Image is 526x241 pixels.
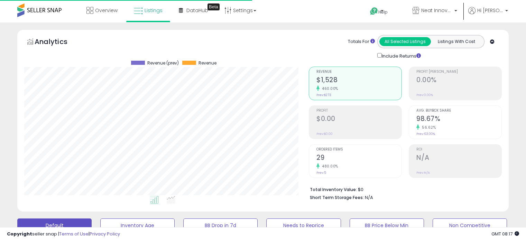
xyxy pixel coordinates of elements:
small: Prev: 63.00% [416,132,435,136]
h2: $1,528 [316,76,402,85]
small: Prev: N/A [416,171,430,175]
strong: Copyright [7,231,32,237]
a: Help [364,2,401,23]
small: Prev: $273 [316,93,331,97]
div: seller snap | | [7,231,120,238]
div: Tooltip anchor [207,3,220,10]
h2: N/A [416,154,501,163]
button: Needs to Reprice [266,218,341,232]
span: Ordered Items [316,148,402,152]
span: ROI [416,148,501,152]
a: Terms of Use [59,231,89,237]
span: Revenue (prev) [147,61,179,66]
span: Help [378,9,388,15]
b: Short Term Storage Fees: [310,195,364,200]
span: Revenue [316,70,402,74]
small: 480.00% [320,164,338,169]
a: Hi [PERSON_NAME] [468,7,508,23]
i: Get Help [370,7,378,16]
button: Listings With Cost [431,37,482,46]
span: Neat Innovations [421,7,452,14]
div: Include Returns [372,52,429,60]
a: Privacy Policy [90,231,120,237]
small: 56.62% [419,125,436,130]
span: Revenue [199,61,216,66]
h2: 0.00% [416,76,501,85]
small: Prev: 5 [316,171,326,175]
span: 2025-09-15 08:17 GMT [491,231,519,237]
span: Profit [PERSON_NAME] [416,70,501,74]
span: Profit [316,109,402,113]
button: BB Drop in 7d [183,218,258,232]
button: BB Price Below Min [350,218,424,232]
h2: $0.00 [316,115,402,124]
span: Hi [PERSON_NAME] [477,7,503,14]
button: Default [17,218,92,232]
span: Overview [95,7,118,14]
button: Inventory Age [100,218,175,232]
h2: 29 [316,154,402,163]
button: All Selected Listings [379,37,431,46]
b: Total Inventory Value: [310,187,357,192]
li: $0 [310,185,497,193]
span: Avg. Buybox Share [416,109,501,113]
span: DataHub [186,7,208,14]
small: Prev: 0.00% [416,93,433,97]
h2: 98.67% [416,115,501,124]
small: 460.00% [320,86,338,91]
span: Listings [145,7,163,14]
span: N/A [365,194,373,201]
small: Prev: $0.00 [316,132,333,136]
div: Totals For [348,38,375,45]
h5: Analytics [35,37,81,48]
button: Non Competitive [433,218,507,232]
